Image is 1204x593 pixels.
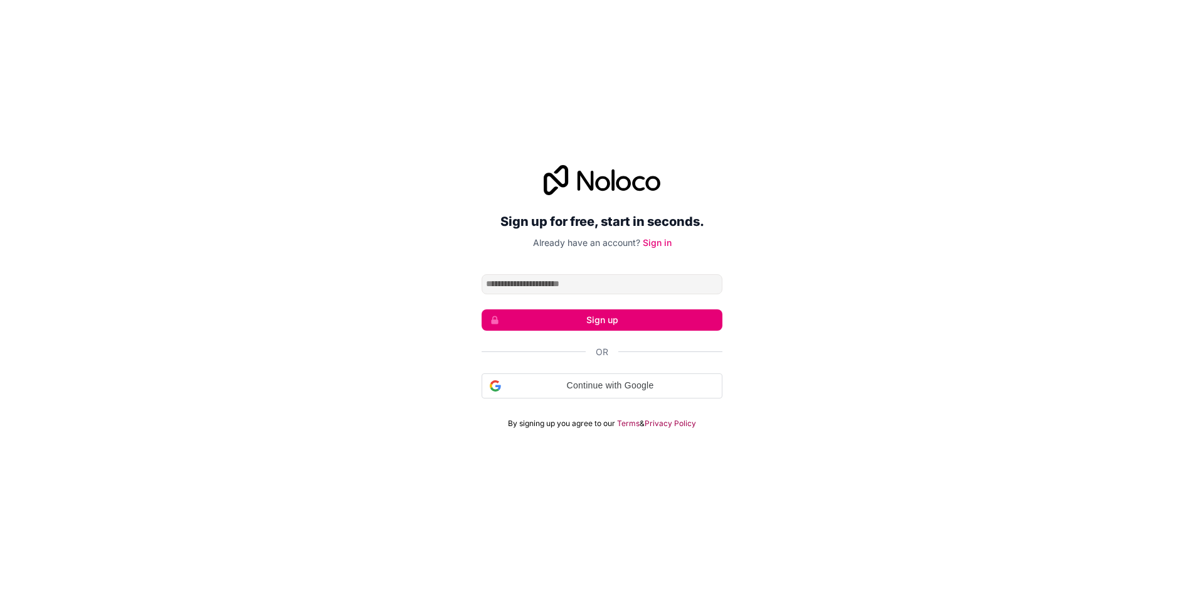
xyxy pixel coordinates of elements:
[617,419,640,429] a: Terms
[596,346,608,358] span: Or
[482,309,722,331] button: Sign up
[482,274,722,294] input: Email address
[508,419,615,429] span: By signing up you agree to our
[506,379,714,392] span: Continue with Google
[640,419,645,429] span: &
[533,237,640,248] span: Already have an account?
[643,237,672,248] a: Sign in
[645,419,696,429] a: Privacy Policy
[482,373,722,398] div: Continue with Google
[482,210,722,233] h2: Sign up for free, start in seconds.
